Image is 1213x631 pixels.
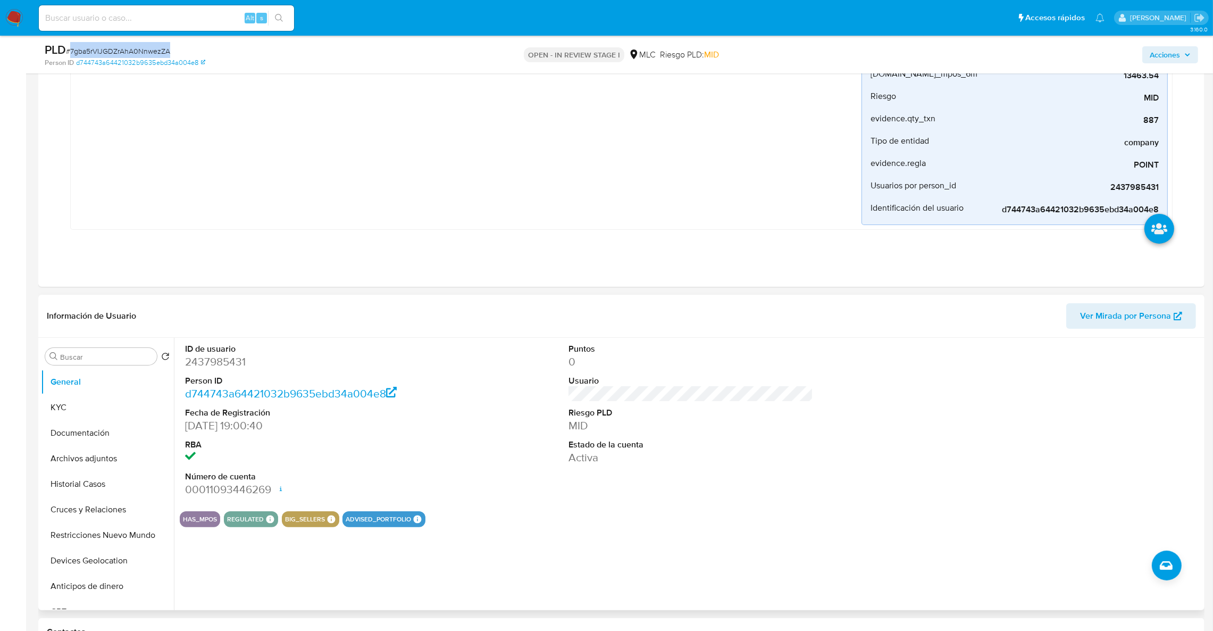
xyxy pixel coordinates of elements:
[660,49,719,61] span: Riesgo PLD:
[41,599,174,625] button: CBT
[185,343,430,355] dt: ID de usuario
[568,439,814,451] dt: Estado de la cuenta
[39,11,294,25] input: Buscar usuario o caso...
[41,471,174,497] button: Historial Casos
[185,471,430,483] dt: Número de cuenta
[704,48,719,61] span: MID
[629,49,656,61] div: MLC
[1190,25,1208,34] span: 3.160.0
[161,352,170,364] button: Volver al orden por defecto
[185,482,430,497] dd: 00011093446269
[66,46,170,56] span: # 7gba5rVIJGDZrAhA0NnwezZA
[45,41,66,58] b: PLD
[1142,46,1198,63] button: Acciones
[1066,303,1196,329] button: Ver Mirada por Persona
[185,354,430,369] dd: 2437985431
[41,446,174,471] button: Archivos adjuntos
[76,58,205,68] a: d744743a64421032b9635ebd34a004e8
[1150,46,1180,63] span: Acciones
[568,343,814,355] dt: Puntos
[185,439,430,451] dt: RBA
[568,407,814,419] dt: Riesgo PLD
[41,548,174,574] button: Devices Geolocation
[1025,12,1085,23] span: Accesos rápidos
[1095,13,1105,22] a: Notificaciones
[246,13,254,23] span: Alt
[524,47,624,62] p: OPEN - IN REVIEW STAGE I
[568,375,814,387] dt: Usuario
[185,386,397,401] a: d744743a64421032b9635ebd34a004e8
[41,369,174,395] button: General
[41,522,174,548] button: Restricciones Nuevo Mundo
[1130,13,1190,23] p: agustina.godoy@mercadolibre.com
[41,497,174,522] button: Cruces y Relaciones
[1194,12,1205,23] a: Salir
[185,407,430,419] dt: Fecha de Registración
[45,58,74,68] b: Person ID
[185,375,430,387] dt: Person ID
[49,352,58,361] button: Buscar
[568,354,814,369] dd: 0
[568,450,814,465] dd: Activa
[185,418,430,433] dd: [DATE] 19:00:40
[1080,303,1171,329] span: Ver Mirada por Persona
[41,420,174,446] button: Documentación
[47,311,136,321] h1: Información de Usuario
[568,418,814,433] dd: MID
[268,11,290,26] button: search-icon
[41,395,174,420] button: KYC
[41,574,174,599] button: Anticipos de dinero
[60,352,153,362] input: Buscar
[260,13,263,23] span: s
